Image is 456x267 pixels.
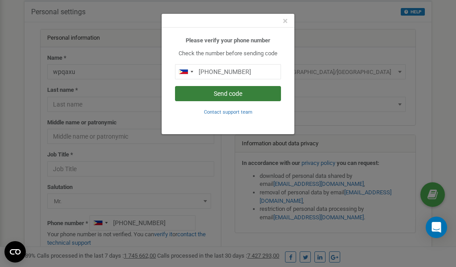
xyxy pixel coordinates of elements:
button: Close [283,16,288,26]
small: Contact support team [204,109,252,115]
button: Open CMP widget [4,241,26,263]
div: Open Intercom Messenger [426,217,447,238]
span: × [283,16,288,26]
input: 0905 123 4567 [175,64,281,79]
div: Telephone country code [175,65,196,79]
b: Please verify your phone number [186,37,270,44]
button: Send code [175,86,281,101]
p: Check the number before sending code [175,49,281,58]
a: Contact support team [204,108,252,115]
